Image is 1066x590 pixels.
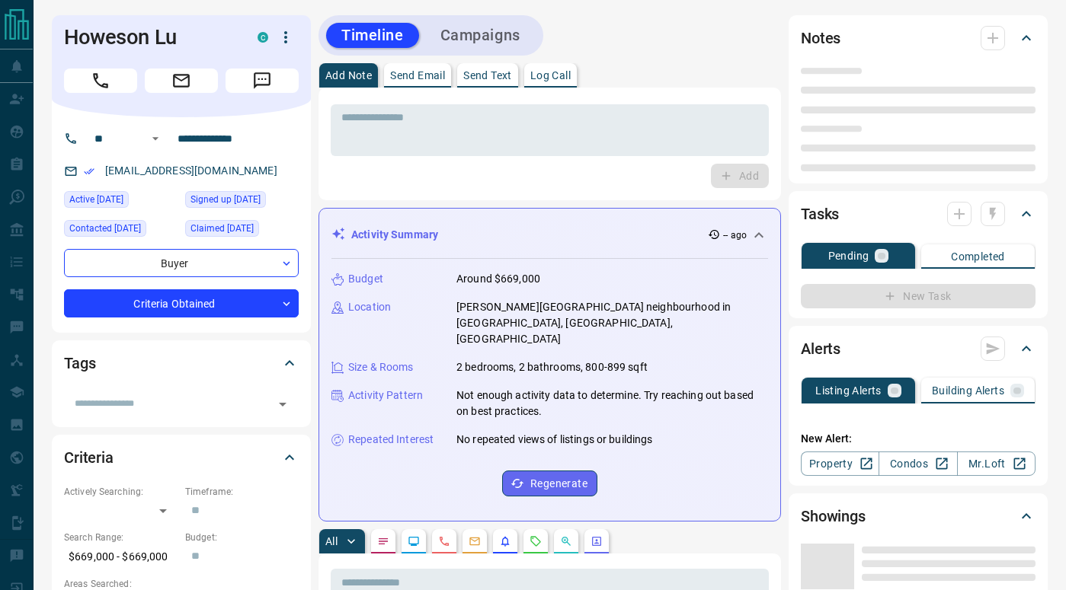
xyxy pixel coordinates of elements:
button: Regenerate [502,470,597,496]
p: Building Alerts [932,385,1004,396]
p: Completed [951,251,1005,262]
svg: Lead Browsing Activity [408,535,420,547]
span: Message [226,69,299,93]
p: Budget: [185,531,299,544]
span: Call [64,69,137,93]
p: Add Note [325,70,372,81]
span: Email [145,69,218,93]
svg: Emails [469,535,481,547]
svg: Email Verified [84,166,94,177]
svg: Listing Alerts [499,535,511,547]
p: [PERSON_NAME][GEOGRAPHIC_DATA] neighbourhood in [GEOGRAPHIC_DATA], [GEOGRAPHIC_DATA], [GEOGRAPHIC... [456,299,768,347]
p: Activity Summary [351,227,438,243]
p: Location [348,299,391,315]
p: Listing Alerts [815,385,882,396]
p: Around $669,000 [456,271,540,287]
div: Tasks [801,196,1036,232]
span: Contacted [DATE] [69,221,141,236]
div: Tue Oct 07 2025 [185,220,299,241]
div: Tags [64,345,299,381]
p: Send Text [463,70,512,81]
p: Pending [828,250,869,261]
p: Timeframe: [185,485,299,499]
a: Mr.Loft [957,451,1036,476]
div: Buyer [64,249,299,277]
p: Not enough activity data to determine. Try reaching out based on best practices. [456,387,768,419]
h2: Tags [64,351,95,375]
p: Log Call [530,70,571,81]
p: Budget [348,271,383,287]
h2: Alerts [801,336,840,361]
span: Claimed [DATE] [190,221,254,236]
p: Repeated Interest [348,432,434,448]
a: Condos [879,451,957,476]
button: Timeline [326,23,419,48]
div: Notes [801,20,1036,56]
svg: Notes [377,535,389,547]
p: $669,000 - $669,000 [64,544,178,569]
a: [EMAIL_ADDRESS][DOMAIN_NAME] [105,164,277,177]
svg: Calls [438,535,450,547]
p: -- ago [723,228,747,242]
a: Property [801,451,879,476]
h1: Howeson Lu [64,25,235,49]
div: Criteria Obtained [64,289,299,317]
button: Open [146,129,165,148]
div: Showings [801,498,1036,534]
div: Thu Oct 09 2025 [64,220,178,241]
h2: Notes [801,26,840,50]
div: Alerts [801,330,1036,367]
div: Tue Oct 07 2025 [64,191,178,212]
p: Actively Searching: [64,485,178,499]
svg: Opportunities [560,535,572,547]
p: Activity Pattern [348,387,423,403]
div: Activity Summary-- ago [331,221,768,249]
h2: Showings [801,504,866,528]
button: Campaigns [425,23,536,48]
p: No repeated views of listings or buildings [456,432,653,448]
button: Open [272,394,293,415]
h2: Criteria [64,445,114,470]
div: Sat Jun 21 2025 [185,191,299,212]
span: Active [DATE] [69,192,123,207]
span: Signed up [DATE] [190,192,261,207]
svg: Requests [530,535,542,547]
svg: Agent Actions [591,535,603,547]
div: Criteria [64,439,299,476]
div: condos.ca [258,32,268,43]
p: New Alert: [801,431,1036,447]
p: 2 bedrooms, 2 bathrooms, 800-899 sqft [456,359,648,375]
h2: Tasks [801,202,839,226]
p: Size & Rooms [348,359,414,375]
p: Search Range: [64,531,178,544]
p: Send Email [390,70,445,81]
p: All [325,536,338,547]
